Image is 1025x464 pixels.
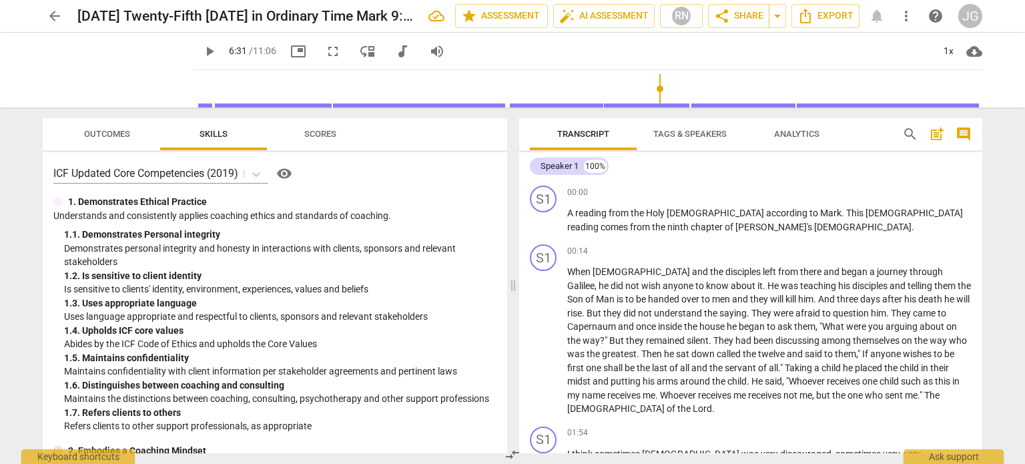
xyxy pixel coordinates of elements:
span: / 11:06 [249,45,276,56]
span: ninth [667,222,691,232]
span: about [920,321,946,332]
span: , [782,376,786,387]
span: he [727,321,739,332]
span: [PERSON_NAME]'s [735,222,814,232]
span: more_vert [898,8,914,24]
div: 1. 5. Maintains confidentiality [64,351,496,365]
a: Help [268,163,295,184]
span: "What [819,321,846,332]
span: [DEMOGRAPHIC_DATA] [667,208,766,218]
span: Assessment [461,8,542,24]
span: 00:00 [567,187,588,198]
span: help [928,8,944,24]
span: be [625,363,637,373]
span: . [655,390,660,401]
span: When [567,266,593,277]
button: Play [198,39,222,63]
span: in [921,363,930,373]
span: you [868,321,886,332]
span: house [699,321,727,332]
span: the [587,349,602,359]
span: arms [657,376,680,387]
span: putting [611,376,643,387]
span: , [815,321,819,332]
span: , [812,390,816,401]
span: He [767,280,781,291]
span: not [638,308,654,318]
span: the [631,208,646,218]
span: was [781,280,800,291]
a: Help [924,4,948,28]
span: anyone [870,349,903,359]
div: All changes saved [428,8,444,24]
span: to [822,308,833,318]
span: the [709,363,725,373]
span: Son [567,294,585,304]
span: their [930,363,949,373]
span: he [944,294,956,304]
button: Search [900,124,921,145]
div: 100% [584,160,607,173]
span: the [914,335,930,346]
span: Mark [820,208,841,218]
span: greatest [602,349,637,359]
span: search [902,126,918,142]
span: began [739,321,767,332]
span: the [884,363,900,373]
span: to [625,294,636,304]
span: placed [855,363,884,373]
span: all [769,363,778,373]
div: Change speaker [530,244,557,271]
span: over [681,294,701,304]
span: receives [607,390,643,401]
span: not [783,390,799,401]
span: came [913,308,938,318]
span: . [912,222,914,232]
span: them [835,349,856,359]
span: But [587,308,603,318]
span: death [918,294,944,304]
span: sent [885,390,905,401]
span: Holy [646,208,667,218]
p: Understands and consistently applies coaching ethics and standards of coaching. [53,209,496,223]
span: auto_fix_high [559,8,575,24]
span: the [958,280,971,291]
span: [DEMOGRAPHIC_DATA] [814,222,912,232]
span: disciples [725,266,763,277]
span: question [833,308,871,318]
span: arrow_back [47,8,63,24]
span: the [832,390,847,401]
span: fullscreen [325,43,341,59]
span: Skills [200,129,228,139]
span: and [732,294,750,304]
span: from [609,208,631,218]
span: Whoever [660,390,698,401]
span: star [461,8,477,24]
span: midst [567,376,593,387]
span: there [800,266,823,277]
span: . [747,308,751,318]
span: is [617,294,625,304]
span: , [595,280,599,291]
span: will [770,294,785,304]
p: Abides by the ICF Code of Ethics and upholds the Core Values [64,337,496,351]
span: handed [648,294,681,304]
span: ask [777,321,794,332]
div: 1. 2. Is sensitive to client identity [64,269,496,283]
span: to [701,294,712,304]
div: 1. 3. Uses appropriate language [64,296,496,310]
span: and [787,349,805,359]
span: telling [908,280,934,291]
span: " [780,363,785,373]
span: me [799,390,812,401]
span: afraid [795,308,822,318]
span: " [920,390,924,401]
span: and [692,266,710,277]
p: ICF Updated Core Competencies (2019) [53,166,238,181]
span: his [643,376,657,387]
span: was [567,349,587,359]
span: began [841,266,870,277]
span: of [758,363,769,373]
p: Is sensitive to clients' identity, environment, experiences, values and beliefs [64,282,496,296]
span: . [763,280,767,291]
